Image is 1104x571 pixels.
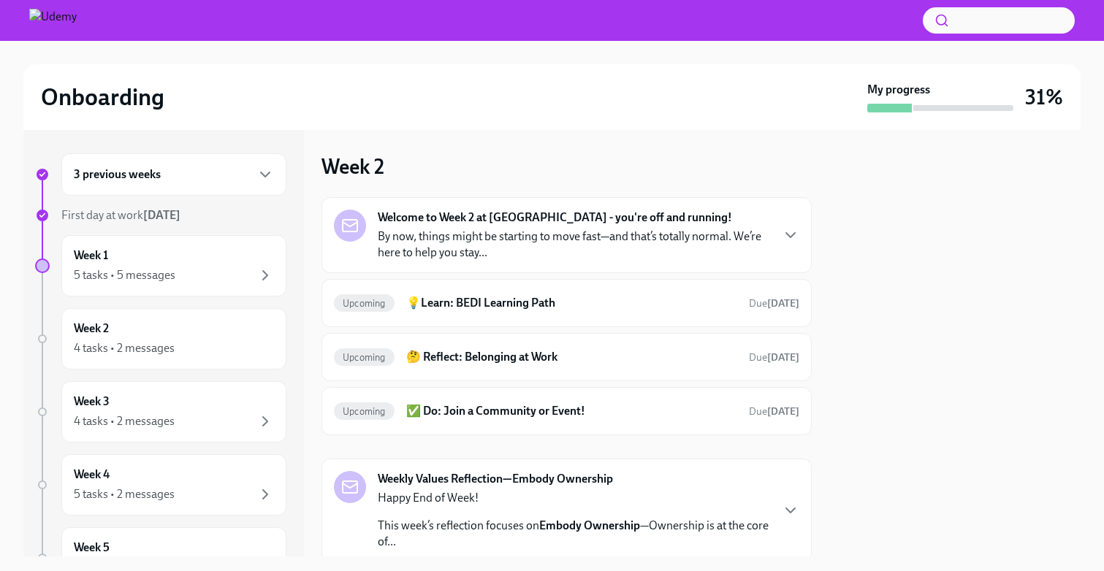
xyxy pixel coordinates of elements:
strong: [DATE] [767,405,799,418]
a: Upcoming💡Learn: BEDI Learning PathDue[DATE] [334,291,799,315]
a: Upcoming✅ Do: Join a Community or Event!Due[DATE] [334,399,799,423]
p: Happy End of Week! [378,490,770,506]
strong: Weekly Values Reflection—Embody Ownership [378,471,613,487]
strong: [DATE] [767,297,799,310]
h6: 🤔 Reflect: Belonging at Work [406,349,737,365]
a: Week 15 tasks • 5 messages [35,235,286,296]
a: Upcoming🤔 Reflect: Belonging at WorkDue[DATE] [334,345,799,369]
a: Week 45 tasks • 2 messages [35,454,286,516]
div: 5 tasks • 2 messages [74,486,175,502]
h3: Week 2 [321,153,384,180]
span: Upcoming [334,352,395,363]
h6: Week 2 [74,321,109,337]
strong: Embody Ownership [539,518,640,532]
p: This week’s reflection focuses on —Ownership is at the core of... [378,518,770,550]
h6: Week 5 [74,540,110,556]
h6: 3 previous weeks [74,166,161,183]
h3: 31% [1025,84,1063,110]
strong: [DATE] [767,351,799,364]
div: 5 tasks • 5 messages [74,267,175,283]
a: Week 24 tasks • 2 messages [35,308,286,369]
a: Week 34 tasks • 2 messages [35,381,286,442]
span: August 23rd, 2025 10:00 [749,296,799,310]
h2: Onboarding [41,83,164,112]
a: First day at work[DATE] [35,207,286,223]
h6: Week 1 [74,248,108,264]
img: Udemy [29,9,77,32]
span: Due [749,351,799,364]
div: 4 tasks • 2 messages [74,340,175,356]
div: 4 tasks • 2 messages [74,413,175,429]
span: Upcoming [334,298,395,309]
strong: Welcome to Week 2 at [GEOGRAPHIC_DATA] - you're off and running! [378,210,732,226]
span: Due [749,405,799,418]
span: Due [749,297,799,310]
h6: Week 3 [74,394,110,410]
span: First day at work [61,208,180,222]
span: August 23rd, 2025 10:00 [749,350,799,364]
strong: [DATE] [143,208,180,222]
h6: ✅ Do: Join a Community or Event! [406,403,737,419]
strong: My progress [867,82,930,98]
h6: 💡Learn: BEDI Learning Path [406,295,737,311]
span: Upcoming [334,406,395,417]
p: By now, things might be starting to move fast—and that’s totally normal. We’re here to help you s... [378,229,770,261]
span: August 23rd, 2025 10:00 [749,405,799,418]
h6: Week 4 [74,467,110,483]
div: 3 previous weeks [61,153,286,196]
